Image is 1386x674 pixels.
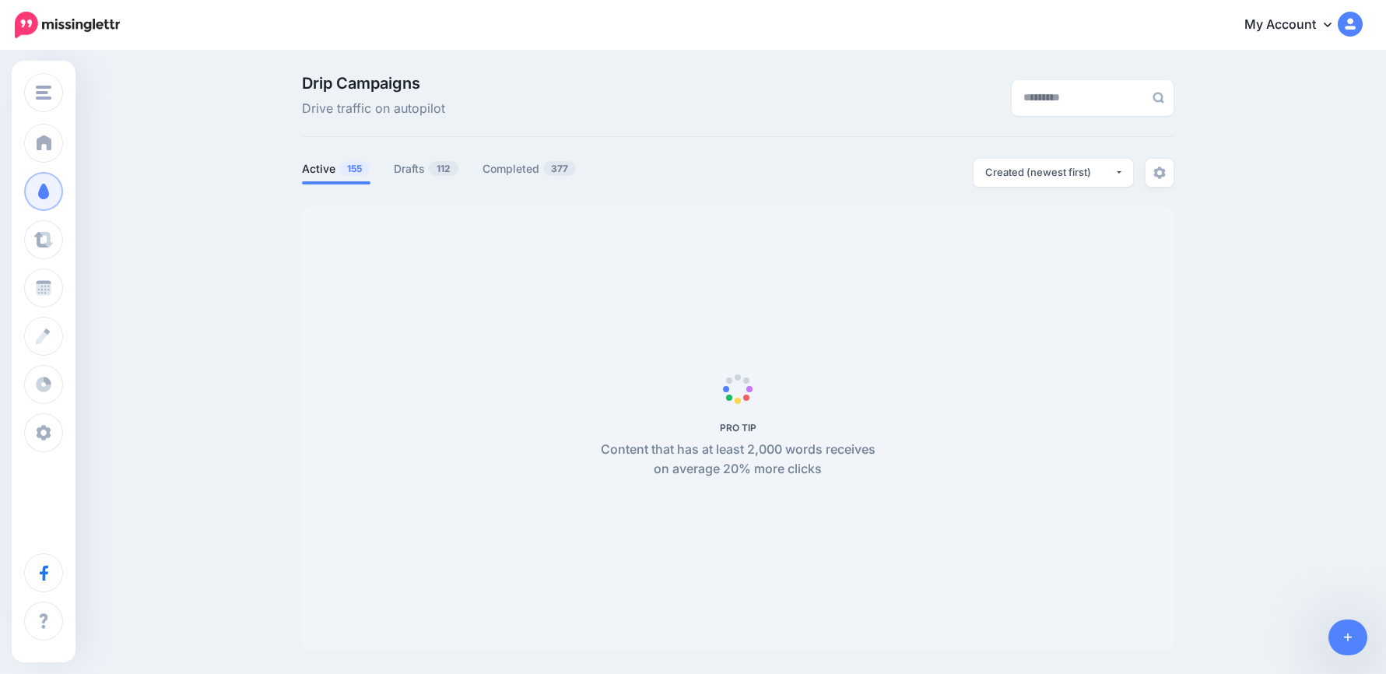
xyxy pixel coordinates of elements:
[985,165,1114,180] div: Created (newest first)
[1153,92,1164,104] img: search-grey-6.png
[302,160,370,178] a: Active155
[339,161,370,176] span: 155
[1229,6,1363,44] a: My Account
[482,160,577,178] a: Completed377
[543,161,576,176] span: 377
[974,159,1133,187] button: Created (newest first)
[592,422,884,434] h5: PRO TIP
[592,440,884,480] p: Content that has at least 2,000 words receives on average 20% more clicks
[15,12,120,38] img: Missinglettr
[1153,167,1166,179] img: settings-grey.png
[302,75,445,91] span: Drip Campaigns
[36,86,51,100] img: menu.png
[302,99,445,119] span: Drive traffic on autopilot
[394,160,459,178] a: Drafts112
[429,161,458,176] span: 112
